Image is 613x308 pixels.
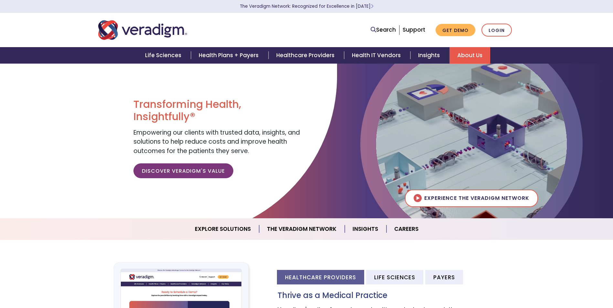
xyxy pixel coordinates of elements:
[277,270,364,284] li: Healthcare Providers
[344,47,410,64] a: Health IT Vendors
[240,3,374,9] a: The Veradigm Network: Recognized for Excellence in [DATE]Learn More
[403,26,425,34] a: Support
[371,26,396,34] a: Search
[481,24,512,37] a: Login
[425,270,463,284] li: Payers
[345,221,386,237] a: Insights
[386,221,426,237] a: Careers
[133,98,301,123] h1: Transforming Health, Insightfully®
[269,47,344,64] a: Healthcare Providers
[366,270,423,284] li: Life Sciences
[133,128,300,155] span: Empowering our clients with trusted data, insights, and solutions to help reduce costs and improv...
[191,47,268,64] a: Health Plans + Payers
[449,47,490,64] a: About Us
[278,291,515,300] h3: Thrive as a Medical Practice
[133,163,233,178] a: Discover Veradigm's Value
[187,221,259,237] a: Explore Solutions
[410,47,449,64] a: Insights
[98,19,187,41] img: Veradigm logo
[137,47,191,64] a: Life Sciences
[371,3,374,9] span: Learn More
[436,24,475,36] a: Get Demo
[259,221,345,237] a: The Veradigm Network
